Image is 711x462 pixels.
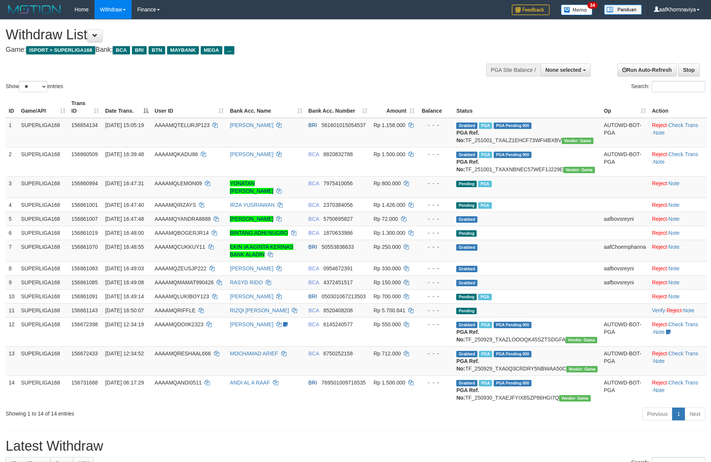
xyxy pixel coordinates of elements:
[6,303,18,317] td: 11
[71,202,98,208] span: 156861001
[649,346,707,375] td: · ·
[421,201,450,209] div: - - -
[155,122,210,128] span: AAAAMQTELURJP123
[652,151,667,157] a: Reject
[373,244,401,250] span: Rp 250.000
[421,180,450,187] div: - - -
[373,180,401,186] span: Rp 800.000
[18,212,68,226] td: SUPERLIGA168
[6,317,18,346] td: 12
[230,230,288,236] a: BINTANG ADHI NUGRO
[654,329,665,335] a: Note
[652,122,667,128] a: Reject
[649,275,707,289] td: ·
[667,307,682,313] a: Reject
[323,216,353,222] span: Copy 5750695827 to clipboard
[105,265,144,271] span: [DATE] 16:49:03
[685,408,705,420] a: Next
[649,212,707,226] td: ·
[601,147,649,176] td: AUTOWD-BOT-PGA
[113,46,130,54] span: BCA
[456,202,477,209] span: Pending
[308,230,319,236] span: BCA
[479,122,492,129] span: Marked by aafsengchandara
[654,387,665,393] a: Note
[478,181,491,187] span: Marked by aafchhiseyha
[230,216,273,222] a: [PERSON_NAME]
[421,279,450,286] div: - - -
[601,212,649,226] td: aafbovsreyni
[18,289,68,303] td: SUPERLIGA168
[652,307,665,313] a: Verify
[132,46,147,54] span: BRI
[18,226,68,240] td: SUPERLIGA168
[421,307,450,314] div: - - -
[308,180,319,186] span: BCA
[155,180,202,186] span: AAAAMQLEMON09
[105,350,144,357] span: [DATE] 12:34:52
[373,265,401,271] span: Rp 330.000
[418,96,453,118] th: Balance
[105,230,144,236] span: [DATE] 16:48:00
[453,346,601,375] td: TF_250929_TXA0Q3CRDRY5NBWAA50C
[652,293,667,299] a: Reject
[668,350,698,357] a: Check Trans
[652,265,667,271] a: Reject
[649,198,707,212] td: ·
[456,308,477,314] span: Pending
[652,202,667,208] a: Reject
[155,279,214,285] span: AAAAMQMAMAT990426
[601,261,649,275] td: aafbovsreyni
[649,240,707,261] td: ·
[373,122,405,128] span: Rp 1.158.000
[323,265,353,271] span: Copy 0954672391 to clipboard
[421,350,450,357] div: - - -
[323,307,353,313] span: Copy 8520408208 to clipboard
[18,96,68,118] th: Game/API: activate to sort column ascending
[456,230,477,237] span: Pending
[587,2,598,9] span: 34
[642,408,672,420] a: Previous
[230,244,293,257] a: EKIN IA AGINTA KERINAS BANK ALADIN
[155,293,209,299] span: AAAAMQLUKIBOY123
[6,81,63,92] label: Show entries
[421,215,450,223] div: - - -
[71,244,98,250] span: 156861070
[494,380,531,386] span: PGA Pending
[456,387,479,401] b: PGA Ref. No:
[649,118,707,147] td: · ·
[563,167,595,173] span: Vendor URL: https://trx31.1velocity.biz
[6,147,18,176] td: 2
[668,230,680,236] a: Note
[230,279,263,285] a: RASYD RIDO
[373,202,405,208] span: Rp 1.426.000
[155,151,198,157] span: AAAAMQKADU86
[105,244,144,250] span: [DATE] 16:48:55
[601,240,649,261] td: aafChoemphanna
[479,322,492,328] span: Marked by aafsoycanthlai
[654,130,665,136] a: Note
[421,229,450,237] div: - - -
[230,293,273,299] a: [PERSON_NAME]
[456,181,477,187] span: Pending
[322,244,354,250] span: Copy 50553836633 to clipboard
[649,226,707,240] td: ·
[155,230,209,236] span: AAAAMQBOGERJR14
[71,380,98,386] span: 156731688
[6,275,18,289] td: 9
[155,350,211,357] span: AAAAMQRESHAAL666
[71,265,98,271] span: 156861083
[18,118,68,147] td: SUPERLIGA168
[668,122,698,128] a: Check Trans
[105,380,144,386] span: [DATE] 06:17:29
[105,122,144,128] span: [DATE] 15:05:19
[308,293,317,299] span: BRI
[494,152,531,158] span: PGA Pending
[18,317,68,346] td: SUPERLIGA168
[649,289,707,303] td: ·
[152,96,227,118] th: User ID: activate to sort column ascending
[649,96,707,118] th: Action
[323,202,353,208] span: Copy 2370384056 to clipboard
[323,180,353,186] span: Copy 7975410056 to clipboard
[105,279,144,285] span: [DATE] 16:49:08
